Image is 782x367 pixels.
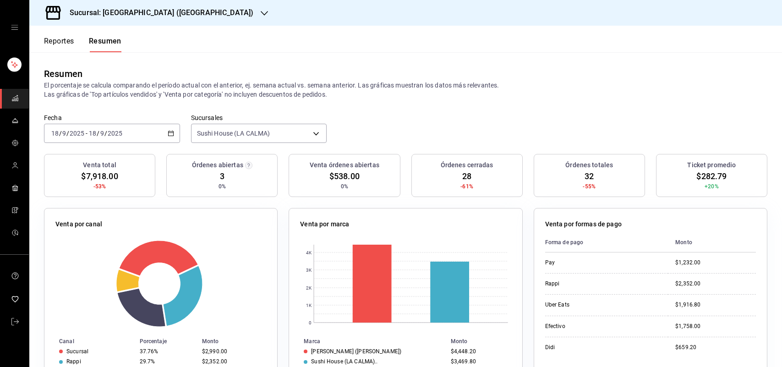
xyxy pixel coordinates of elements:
[97,130,99,137] span: /
[104,130,107,137] span: /
[300,219,349,229] p: Venta por marca
[140,358,195,365] div: 29.7%
[11,24,18,31] button: open drawer
[44,336,136,346] th: Canal
[545,219,622,229] p: Venta por formas de pago
[191,115,327,121] label: Sucursales
[447,336,522,346] th: Monto
[81,170,118,182] span: $7,918.00
[687,160,736,170] h3: Ticket promedio
[55,219,102,229] p: Venta por canal
[675,344,756,351] div: $659.20
[675,259,756,267] div: $1,232.00
[202,358,262,365] div: $2,352.00
[565,160,613,170] h3: Órdenes totales
[545,301,637,309] div: Uber Eats
[198,336,277,346] th: Monto
[545,233,668,252] th: Forma de pago
[202,348,262,355] div: $2,990.00
[66,348,88,355] div: Sucursal
[696,170,727,182] span: $282.79
[88,130,97,137] input: --
[675,280,756,288] div: $2,352.00
[545,323,637,330] div: Efectivo
[310,160,379,170] h3: Venta órdenes abiertas
[675,323,756,330] div: $1,758.00
[62,130,66,137] input: --
[311,348,401,355] div: [PERSON_NAME] ([PERSON_NAME])
[309,320,312,325] text: 0
[89,37,121,52] button: Resumen
[83,160,116,170] h3: Venta total
[66,358,81,365] div: Rappi
[329,170,360,182] span: $538.00
[306,303,312,308] text: 1K
[545,344,637,351] div: Didi
[44,115,180,121] label: Fecha
[219,182,226,191] span: 0%
[311,358,377,365] div: Sushi House (LA CALMA)..
[66,130,69,137] span: /
[62,7,253,18] h3: Sucursal: [GEOGRAPHIC_DATA] ([GEOGRAPHIC_DATA])
[462,170,471,182] span: 28
[441,160,493,170] h3: Órdenes cerradas
[451,348,508,355] div: $4,448.20
[100,130,104,137] input: --
[44,67,82,81] div: Resumen
[545,259,637,267] div: Pay
[306,268,312,273] text: 3K
[197,129,270,138] span: Sushi House (LA CALMA)
[86,130,87,137] span: -
[44,37,74,52] button: Reportes
[44,37,121,52] div: navigation tabs
[140,348,195,355] div: 37.76%
[306,250,312,255] text: 4K
[192,160,243,170] h3: Órdenes abiertas
[107,130,123,137] input: ----
[44,81,767,99] p: El porcentaje se calcula comparando el período actual con el anterior, ej. semana actual vs. sema...
[59,130,62,137] span: /
[289,336,447,346] th: Marca
[545,280,637,288] div: Rappi
[220,170,224,182] span: 3
[451,358,508,365] div: $3,469.80
[136,336,198,346] th: Porcentaje
[583,182,596,191] span: -55%
[675,301,756,309] div: $1,916.80
[306,285,312,290] text: 2K
[585,170,594,182] span: 32
[460,182,473,191] span: -61%
[51,130,59,137] input: --
[668,233,756,252] th: Monto
[341,182,348,191] span: 0%
[93,182,106,191] span: -53%
[69,130,85,137] input: ----
[705,182,719,191] span: +20%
